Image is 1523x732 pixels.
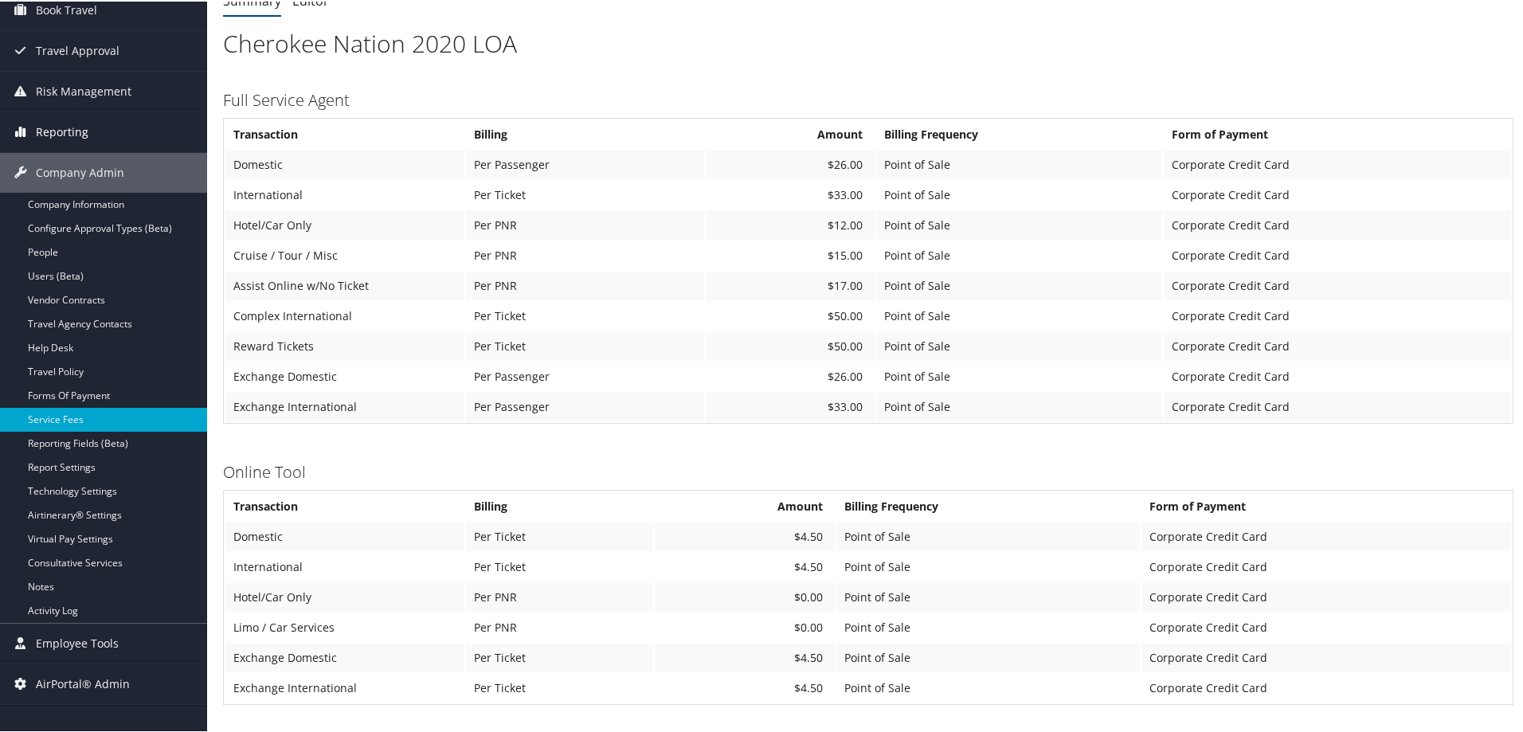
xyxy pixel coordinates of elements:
td: Assist Online w/No Ticket [225,270,464,299]
td: Exchange Domestic [225,361,464,389]
td: International [225,179,464,208]
td: Corporate Credit Card [1164,331,1511,359]
td: $12.00 [706,209,875,238]
td: $33.00 [706,179,875,208]
td: $4.50 [655,521,835,550]
td: Corporate Credit Card [1141,612,1511,640]
td: Domestic [225,149,464,178]
th: Billing [466,119,704,147]
td: $50.00 [706,300,875,329]
td: Corporate Credit Card [1141,642,1511,671]
th: Form of Payment [1164,119,1511,147]
td: Corporate Credit Card [1141,672,1511,701]
td: Per PNR [466,612,653,640]
td: Corporate Credit Card [1164,240,1511,268]
td: $4.50 [655,551,835,580]
td: Corporate Credit Card [1164,300,1511,329]
td: Point of Sale [876,149,1161,178]
td: Exchange Domestic [225,642,464,671]
td: Per Ticket [466,521,653,550]
td: Point of Sale [876,300,1161,329]
td: Corporate Credit Card [1164,270,1511,299]
td: Per PNR [466,240,704,268]
td: $4.50 [655,672,835,701]
td: Corporate Credit Card [1164,209,1511,238]
td: Point of Sale [876,209,1161,238]
td: Point of Sale [836,642,1140,671]
td: Per PNR [466,209,704,238]
td: Corporate Credit Card [1141,581,1511,610]
th: Transaction [225,119,464,147]
td: Point of Sale [876,331,1161,359]
td: $0.00 [655,612,835,640]
td: Hotel/Car Only [225,209,464,238]
th: Billing Frequency [876,119,1161,147]
td: Point of Sale [836,521,1140,550]
td: $33.00 [706,391,875,420]
td: Per PNR [466,581,653,610]
td: Reward Tickets [225,331,464,359]
span: Company Admin [36,151,124,191]
td: Point of Sale [836,581,1140,610]
span: Reporting [36,111,88,151]
td: Point of Sale [876,179,1161,208]
h3: Full Service Agent [223,88,1513,110]
td: Per Ticket [466,179,704,208]
td: Point of Sale [876,391,1161,420]
h1: Cherokee Nation 2020 LOA [223,25,1513,59]
td: Per PNR [466,270,704,299]
span: AirPortal® Admin [36,663,130,703]
h3: Online Tool [223,460,1513,482]
td: Point of Sale [876,361,1161,389]
td: Point of Sale [876,240,1161,268]
span: Risk Management [36,70,131,110]
td: $26.00 [706,361,875,389]
td: Per Ticket [466,672,653,701]
td: Corporate Credit Card [1141,551,1511,580]
td: Per Ticket [466,331,704,359]
td: Exchange International [225,391,464,420]
td: $17.00 [706,270,875,299]
td: Corporate Credit Card [1164,361,1511,389]
th: Form of Payment [1141,491,1511,519]
td: $50.00 [706,331,875,359]
td: Per Ticket [466,642,653,671]
span: Employee Tools [36,622,119,662]
td: $26.00 [706,149,875,178]
td: Corporate Credit Card [1164,179,1511,208]
td: $15.00 [706,240,875,268]
th: Billing Frequency [836,491,1140,519]
td: Exchange International [225,672,464,701]
th: Billing [466,491,653,519]
th: Amount [655,491,835,519]
td: Per Passenger [466,361,704,389]
td: Limo / Car Services [225,612,464,640]
span: Travel Approval [36,29,119,69]
th: Transaction [225,491,464,519]
td: Cruise / Tour / Misc [225,240,464,268]
td: International [225,551,464,580]
td: Per Passenger [466,391,704,420]
td: Point of Sale [836,672,1140,701]
th: Amount [706,119,875,147]
td: Point of Sale [836,551,1140,580]
td: Hotel/Car Only [225,581,464,610]
td: Corporate Credit Card [1164,149,1511,178]
td: $4.50 [655,642,835,671]
td: Per Passenger [466,149,704,178]
td: Per Ticket [466,551,653,580]
td: Per Ticket [466,300,704,329]
td: Point of Sale [836,612,1140,640]
td: $0.00 [655,581,835,610]
td: Complex International [225,300,464,329]
td: Point of Sale [876,270,1161,299]
td: Corporate Credit Card [1141,521,1511,550]
td: Domestic [225,521,464,550]
td: Corporate Credit Card [1164,391,1511,420]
